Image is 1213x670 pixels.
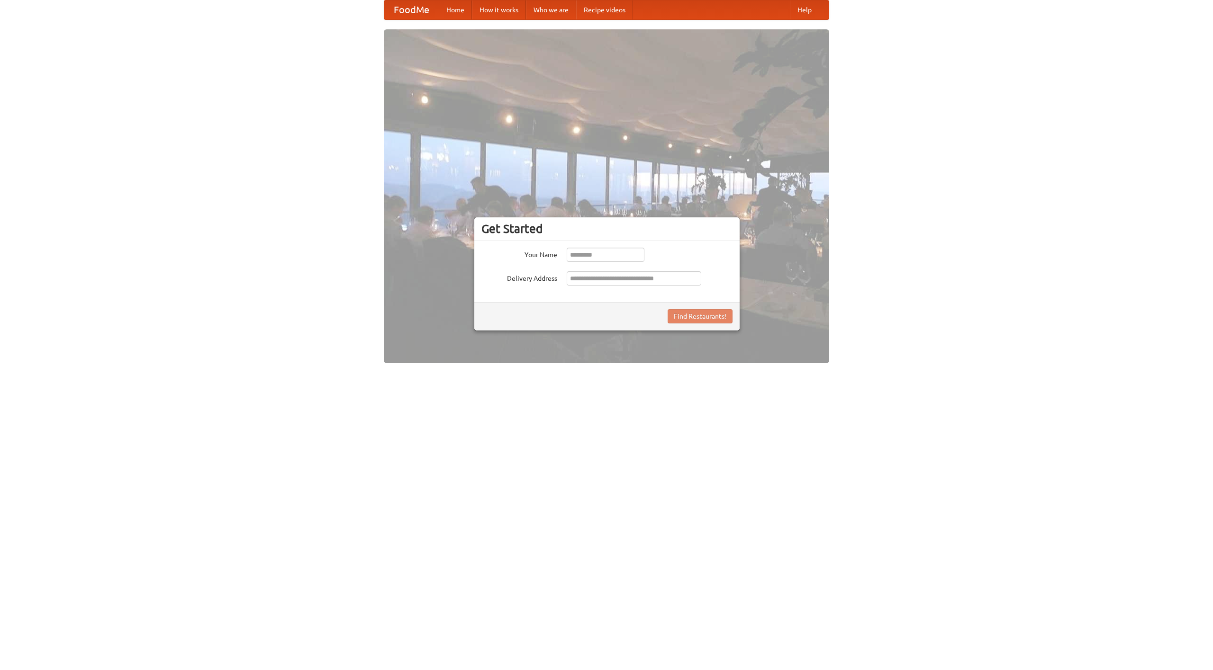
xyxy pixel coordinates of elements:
label: Delivery Address [481,271,557,283]
a: Help [790,0,819,19]
a: Recipe videos [576,0,633,19]
a: Who we are [526,0,576,19]
button: Find Restaurants! [668,309,733,323]
h3: Get Started [481,222,733,236]
label: Your Name [481,248,557,259]
a: Home [439,0,472,19]
a: FoodMe [384,0,439,19]
a: How it works [472,0,526,19]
